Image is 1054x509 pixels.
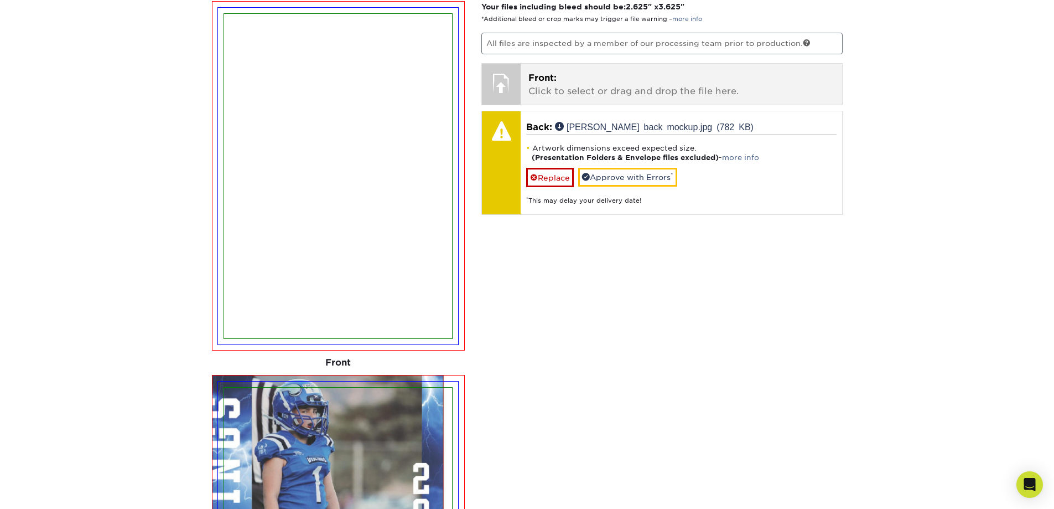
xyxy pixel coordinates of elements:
div: Open Intercom Messenger [1016,471,1043,498]
p: Click to select or drag and drop the file here. [528,71,834,98]
small: *Additional bleed or crop marks may trigger a file warning – [481,16,702,23]
span: Front: [528,73,557,83]
strong: (Presentation Folders & Envelope files excluded) [532,153,719,162]
a: more info [672,16,702,23]
span: 2.625 [626,2,648,11]
div: This may delay your delivery date! [526,187,837,205]
span: 3.625 [658,2,681,11]
p: All files are inspected by a member of our processing team prior to production. [481,33,843,54]
div: Front [212,351,465,375]
a: Approve with Errors* [578,168,677,187]
span: Back: [526,122,552,132]
a: more info [722,153,759,162]
a: [PERSON_NAME] back mockup.jpg (782 KB) [555,122,754,131]
strong: Your files including bleed should be: " x " [481,2,684,11]
a: Replace [526,168,574,187]
li: Artwork dimensions exceed expected size. - [526,143,837,162]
